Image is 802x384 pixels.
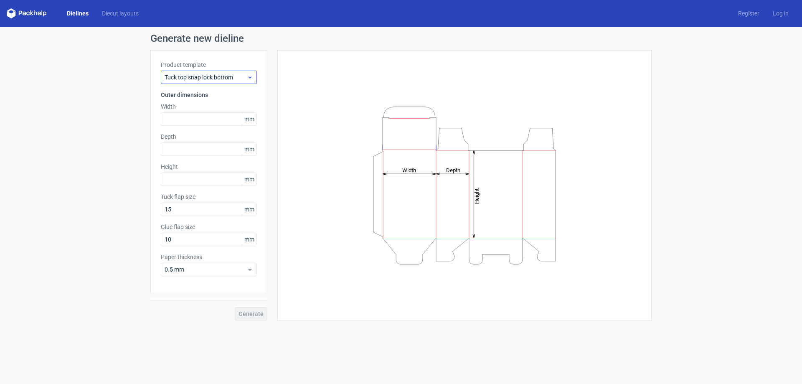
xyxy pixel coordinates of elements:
a: Dielines [60,9,95,18]
label: Width [161,102,257,111]
span: 0.5 mm [165,265,247,274]
label: Tuck flap size [161,193,257,201]
label: Product template [161,61,257,69]
span: mm [242,113,256,125]
label: Paper thickness [161,253,257,261]
span: mm [242,233,256,246]
tspan: Width [402,167,416,173]
tspan: Depth [446,167,460,173]
a: Register [731,9,766,18]
label: Depth [161,132,257,141]
span: Tuck top snap lock bottom [165,73,247,81]
h1: Generate new dieline [150,33,652,43]
a: Diecut layouts [95,9,145,18]
tspan: Height [474,188,480,203]
a: Log in [766,9,795,18]
label: Height [161,163,257,171]
label: Glue flap size [161,223,257,231]
span: mm [242,173,256,186]
span: mm [242,203,256,216]
span: mm [242,143,256,155]
h3: Outer dimensions [161,91,257,99]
